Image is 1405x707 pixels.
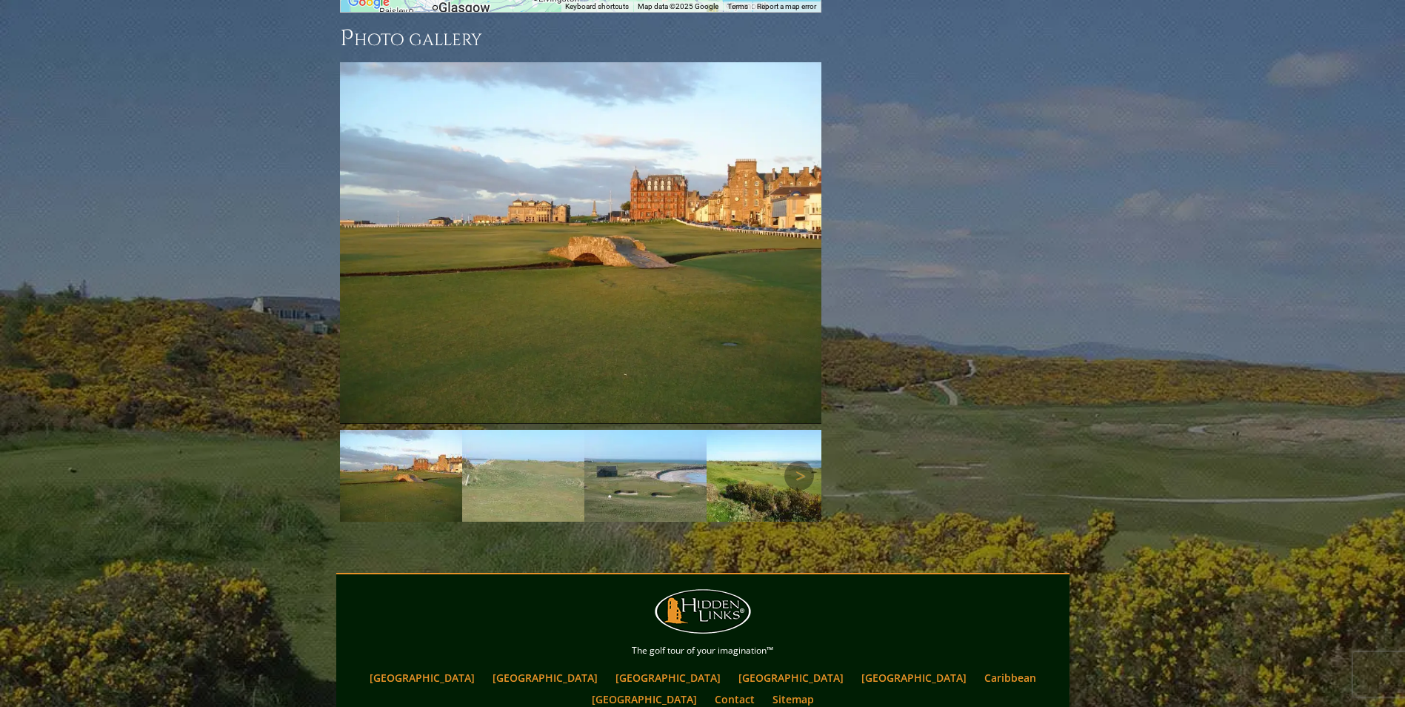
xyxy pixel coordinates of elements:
[784,461,814,491] a: Next
[854,667,974,688] a: [GEOGRAPHIC_DATA]
[757,2,816,10] a: Report a map error
[485,667,605,688] a: [GEOGRAPHIC_DATA]
[340,643,1066,659] p: The golf tour of your imagination™
[977,667,1044,688] a: Caribbean
[340,24,821,53] h3: Photo Gallery
[362,667,482,688] a: [GEOGRAPHIC_DATA]
[638,2,718,10] span: Map data ©2025 Google
[731,667,851,688] a: [GEOGRAPHIC_DATA]
[727,2,748,10] a: Terms (opens in new tab)
[565,1,629,12] button: Keyboard shortcuts
[608,667,728,688] a: [GEOGRAPHIC_DATA]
